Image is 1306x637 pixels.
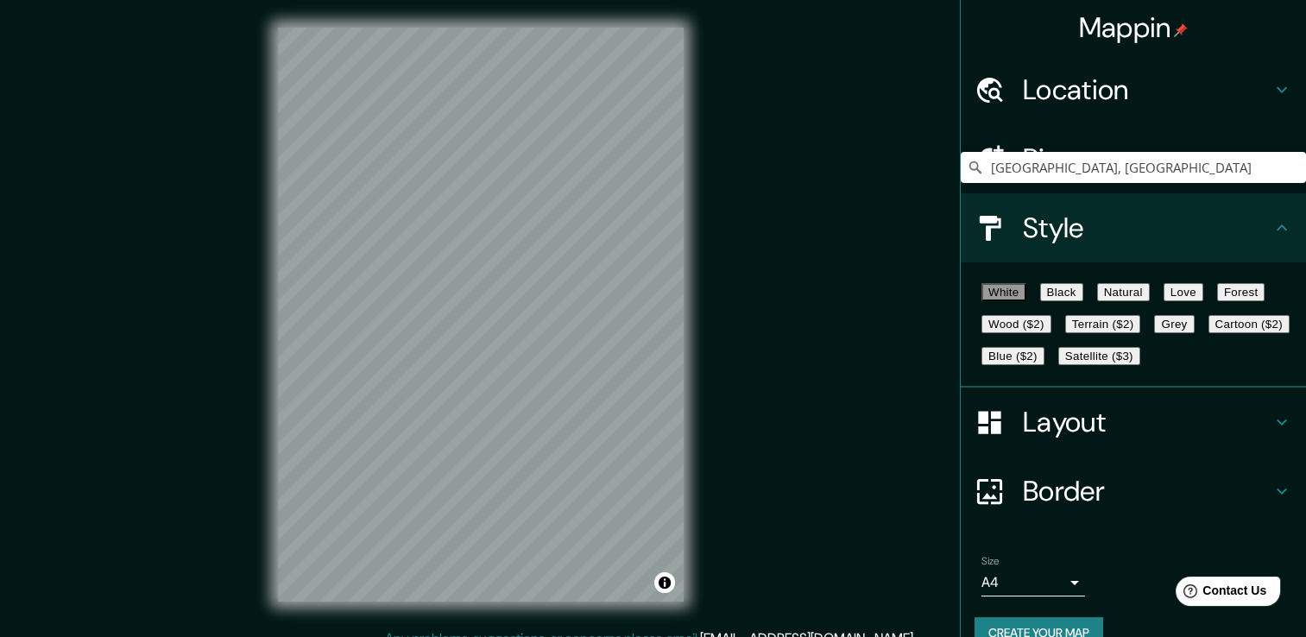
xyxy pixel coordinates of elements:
[961,193,1306,262] div: Style
[981,347,1044,365] button: Blue ($2)
[981,554,1000,569] label: Size
[1023,142,1271,176] h4: Pins
[961,55,1306,124] div: Location
[1058,347,1140,365] button: Satellite ($3)
[1164,283,1203,301] button: Love
[1174,23,1188,37] img: pin-icon.png
[981,283,1026,301] button: White
[961,388,1306,457] div: Layout
[961,124,1306,193] div: Pins
[981,569,1085,596] div: A4
[1023,405,1271,439] h4: Layout
[1023,474,1271,508] h4: Border
[961,152,1306,183] input: Pick your city or area
[1023,73,1271,107] h4: Location
[1217,283,1265,301] button: Forest
[1079,10,1189,45] h4: Mappin
[981,315,1051,333] button: Wood ($2)
[1154,315,1194,333] button: Grey
[1152,570,1287,618] iframe: Help widget launcher
[1208,315,1290,333] button: Cartoon ($2)
[1097,283,1150,301] button: Natural
[654,572,675,593] button: Toggle attribution
[1065,315,1141,333] button: Terrain ($2)
[961,457,1306,526] div: Border
[278,28,684,602] canvas: Map
[1023,211,1271,245] h4: Style
[1040,283,1083,301] button: Black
